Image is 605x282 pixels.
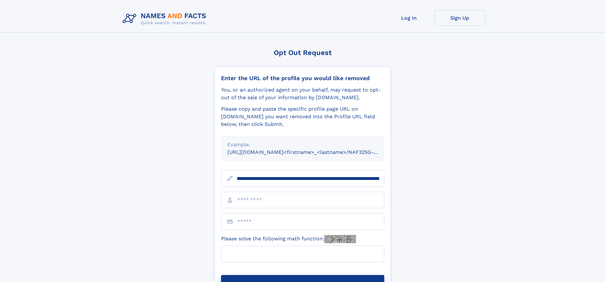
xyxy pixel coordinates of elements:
[221,105,384,128] div: Please copy and paste the specific profile page URL on [DOMAIN_NAME] you want removed into the Pr...
[434,10,485,26] a: Sign Up
[227,141,378,148] div: Example:
[227,149,396,155] small: [URL][DOMAIN_NAME]<firstname>_<lastname>/NAF325G-xxxxxxxx
[221,75,384,82] div: Enter the URL of the profile you would like removed
[384,10,434,26] a: Log In
[221,86,384,101] div: You, or an authorized agent on your behalf, may request to opt-out of the sale of your informatio...
[120,10,212,27] img: Logo Names and Facts
[221,235,356,243] label: Please solve the following math function:
[214,49,391,57] div: Opt Out Request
